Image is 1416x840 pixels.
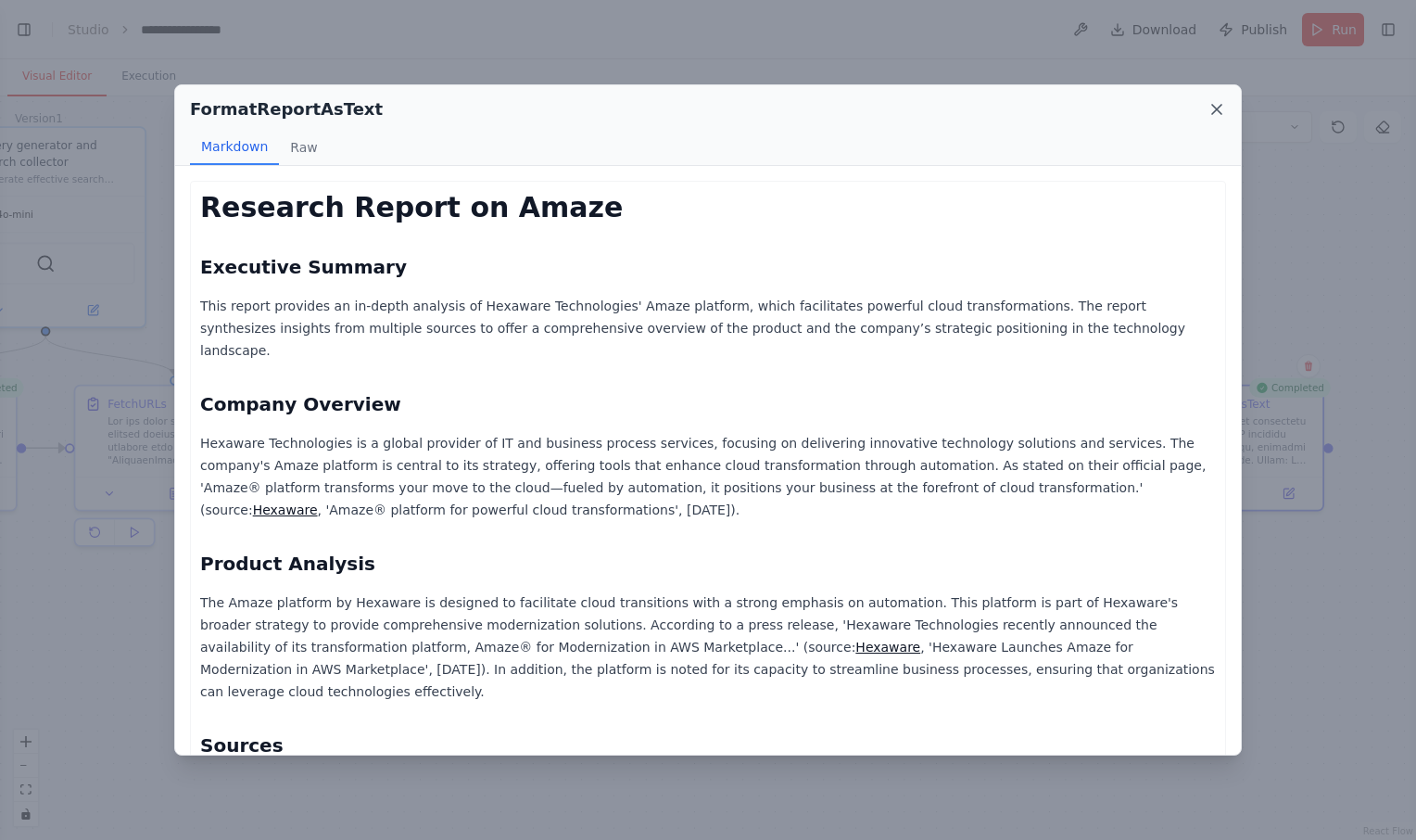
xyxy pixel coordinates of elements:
p: Hexaware Technologies is a global provider of IT and business process services, focusing on deliv... [200,432,1216,521]
h1: Research Report on Amaze [200,191,1216,224]
h2: Sources [200,732,1216,758]
h2: Company Overview [200,391,1216,417]
h2: Executive Summary [200,254,1216,280]
a: Hexaware [253,503,318,517]
p: This report provides an in-depth analysis of Hexaware Technologies' Amaze platform, which facilit... [200,295,1216,362]
h2: Product Analysis [200,551,1216,577]
button: Raw [279,130,328,165]
button: Markdown [190,130,279,165]
p: The Amaze platform by Hexaware is designed to facilitate cloud transitions with a strong emphasis... [200,592,1216,703]
a: Hexaware [855,640,920,655]
h2: FormatReportAsText [190,96,383,122]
